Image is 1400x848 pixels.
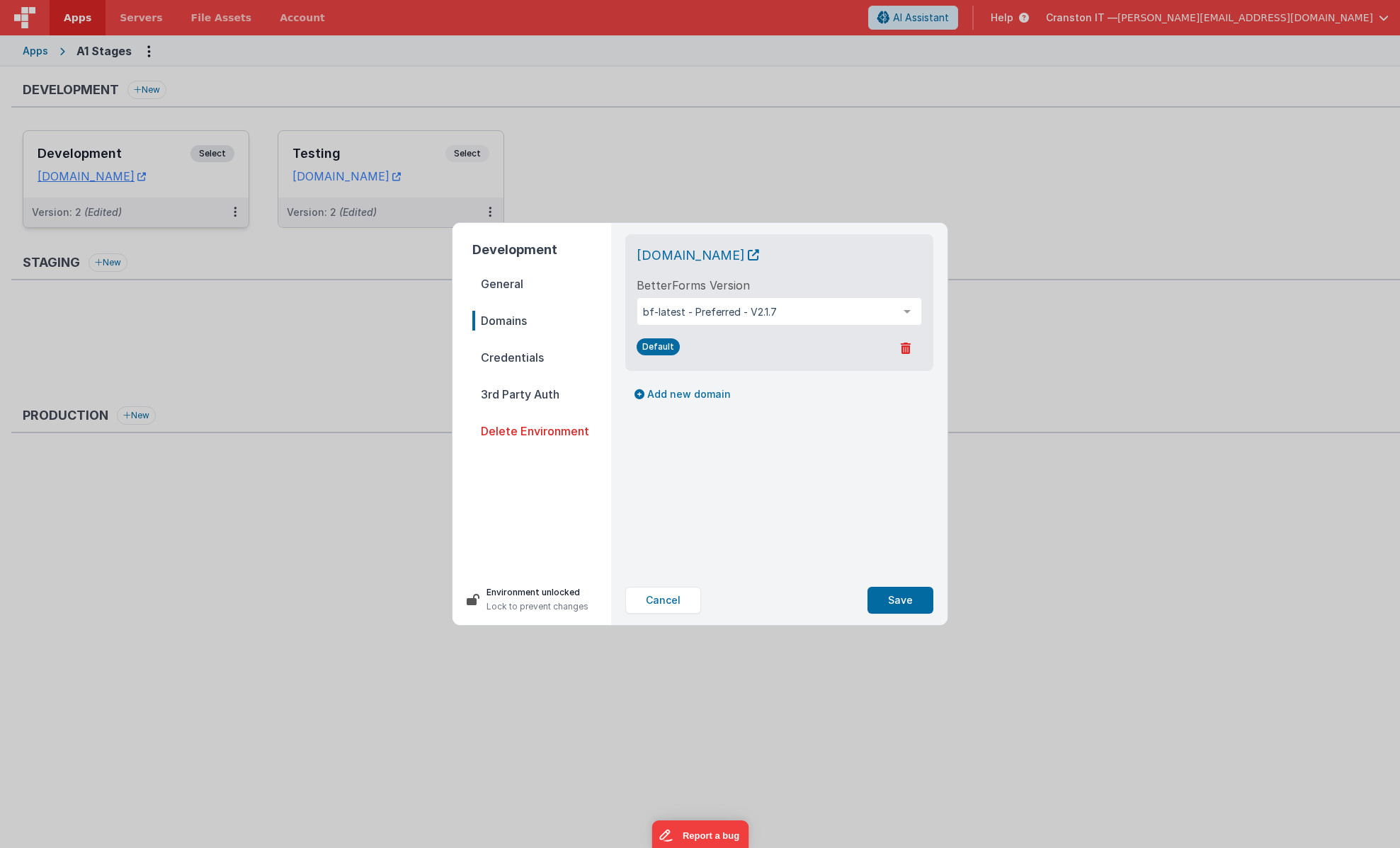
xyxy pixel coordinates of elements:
[637,277,750,294] label: BetterForms Version
[486,600,588,614] p: Lock to prevent changes
[625,587,701,614] button: Cancel
[472,384,611,404] span: 3rd Party Auth
[867,587,933,614] button: Save
[472,240,611,260] h2: Development
[625,382,740,406] button: Add new domain
[643,305,893,319] span: bf-latest - Preferred - V2.1.7
[472,311,611,331] span: Domains
[472,421,611,441] span: Delete Environment
[637,248,759,263] a: [DOMAIN_NAME]
[472,348,611,367] span: Credentials
[486,585,588,600] p: Environment unlocked
[637,338,680,355] span: Default
[472,274,611,294] span: General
